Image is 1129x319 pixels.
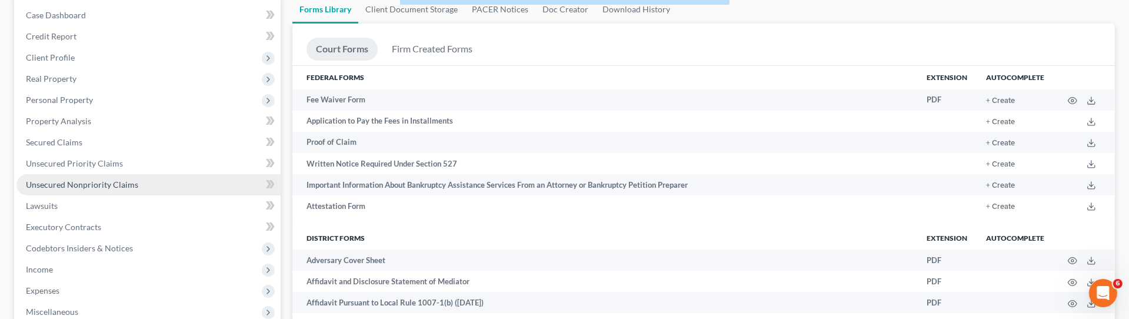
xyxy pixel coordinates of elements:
[986,203,1015,211] button: + Create
[977,66,1054,89] th: Autocomplete
[16,111,281,132] a: Property Analysis
[917,250,977,271] td: PDF
[292,153,917,174] td: Written Notice Required Under Section 527
[292,195,917,217] td: Attestation Form
[292,66,917,89] th: Federal Forms
[986,139,1015,147] button: + Create
[292,271,917,292] td: Affidavit and Disclosure Statement of Mediator
[16,153,281,174] a: Unsecured Priority Claims
[26,243,133,253] span: Codebtors Insiders & Notices
[292,132,917,153] td: Proof of Claim
[986,161,1015,168] button: + Create
[26,52,75,62] span: Client Profile
[292,111,917,132] td: Application to Pay the Fees in Installments
[26,95,93,105] span: Personal Property
[917,271,977,292] td: PDF
[26,31,76,41] span: Credit Report
[292,292,917,313] td: Affidavit Pursuant to Local Rule 1007-1(b) ([DATE])
[1113,279,1123,288] span: 6
[26,222,101,232] span: Executory Contracts
[307,38,378,61] a: Court Forms
[26,158,123,168] span: Unsecured Priority Claims
[927,94,967,105] div: PDF
[26,10,86,20] span: Case Dashboard
[26,116,91,126] span: Property Analysis
[16,132,281,153] a: Secured Claims
[292,250,917,271] td: Adversary Cover Sheet
[292,174,917,195] td: Important Information About Bankruptcy Assistance Services From an Attorney or Bankruptcy Petitio...
[16,174,281,195] a: Unsecured Nonpriority Claims
[26,180,138,190] span: Unsecured Nonpriority Claims
[292,89,917,111] td: Fee Waiver Form
[917,66,977,89] th: Extension
[292,226,917,250] th: District forms
[16,195,281,217] a: Lawsuits
[26,264,53,274] span: Income
[986,97,1015,105] button: + Create
[26,201,58,211] span: Lawsuits
[977,226,1054,250] th: Autocomplete
[917,226,977,250] th: Extension
[16,5,281,26] a: Case Dashboard
[26,285,59,295] span: Expenses
[917,292,977,313] td: PDF
[26,137,82,147] span: Secured Claims
[16,217,281,238] a: Executory Contracts
[26,74,76,84] span: Real Property
[16,26,281,47] a: Credit Report
[986,182,1015,190] button: + Create
[26,307,78,317] span: Miscellaneous
[382,38,482,61] a: Firm Created Forms
[1089,279,1117,307] iframe: Intercom live chat
[986,118,1015,126] button: + Create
